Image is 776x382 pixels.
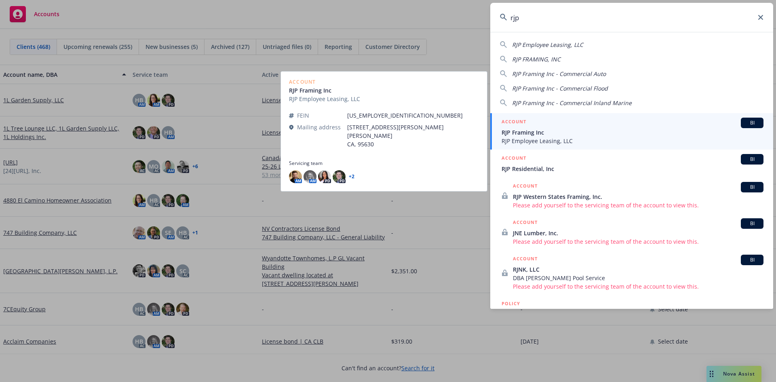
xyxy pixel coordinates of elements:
span: BI [744,156,760,163]
span: RJP FRAMING, INC [502,308,763,317]
span: RJNK, LLC [513,265,763,274]
a: ACCOUNTBIRJP Framing IncRJP Employee Leasing, LLC [490,113,773,150]
span: RJP Framing Inc - Commercial Inland Marine [512,99,632,107]
a: POLICYRJP FRAMING, INC [490,295,773,330]
span: DBA [PERSON_NAME] Pool Service [513,274,763,282]
input: Search... [490,3,773,32]
span: RJP Employee Leasing, LLC [502,137,763,145]
span: BI [744,119,760,127]
span: RJP Western States Framing, Inc. [513,192,763,201]
a: ACCOUNTBIRJP Residential, Inc [490,150,773,177]
h5: ACCOUNT [513,255,538,264]
h5: ACCOUNT [513,182,538,192]
a: ACCOUNTBIRJP Western States Framing, Inc.Please add yourself to the servicing team of the account... [490,177,773,214]
span: RJP Employee Leasing, LLC [512,41,583,49]
span: BI [744,184,760,191]
h5: POLICY [502,300,520,308]
h5: ACCOUNT [513,218,538,228]
span: Please add yourself to the servicing team of the account to view this. [513,237,763,246]
span: Please add yourself to the servicing team of the account to view this. [513,282,763,291]
a: ACCOUNTBIRJNK, LLCDBA [PERSON_NAME] Pool ServicePlease add yourself to the servicing team of the ... [490,250,773,295]
h5: ACCOUNT [502,154,526,164]
h5: ACCOUNT [502,118,526,127]
span: BI [744,220,760,227]
span: BI [744,256,760,264]
span: RJP Residential, Inc [502,165,763,173]
span: RJP Framing Inc - Commercial Auto [512,70,606,78]
span: RJP Framing Inc - Commercial Flood [512,84,608,92]
span: JNE Lumber, Inc. [513,229,763,237]
span: RJP FRAMING, INC [512,55,561,63]
span: Please add yourself to the servicing team of the account to view this. [513,201,763,209]
a: ACCOUNTBIJNE Lumber, Inc.Please add yourself to the servicing team of the account to view this. [490,214,773,250]
span: RJP Framing Inc [502,128,763,137]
